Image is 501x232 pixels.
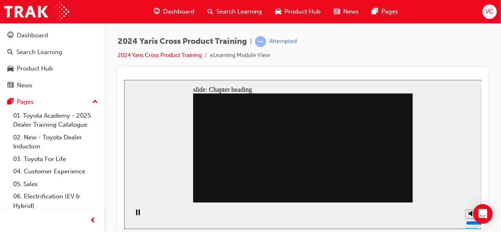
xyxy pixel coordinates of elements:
[483,5,497,19] button: VC
[337,123,353,149] div: misc controls
[17,64,53,73] div: Product Hub
[3,78,101,93] a: News
[216,7,262,16] span: Search Learning
[17,31,48,40] div: Dashboard
[341,130,354,139] button: Mute (Ctrl+Alt+M)
[118,52,202,59] a: 2024 Yaris Cross Product Training
[118,37,247,46] span: 2024 Yaris Cross Product Training
[328,3,366,20] a: news-iconNews
[3,28,101,43] a: Dashboard
[10,190,101,212] a: 06. Electrification (EV & Hybrid)
[485,7,494,16] span: VC
[382,7,399,16] span: Pages
[16,48,62,57] div: Search Learning
[7,82,14,89] span: news-icon
[7,98,14,106] span: pages-icon
[4,2,69,21] img: Trak
[344,7,359,16] span: News
[10,131,101,153] a: 02. New - Toyota Dealer Induction
[7,49,13,56] span: search-icon
[10,153,101,166] a: 03. Toyota For Life
[17,97,34,107] div: Pages
[276,7,282,17] span: car-icon
[90,216,96,226] span: prev-icon
[92,97,98,107] span: up-icon
[342,140,395,146] input: volume
[4,129,18,143] button: Pause (Ctrl+Alt+P)
[154,7,160,17] span: guage-icon
[473,204,493,224] div: Open Intercom Messenger
[210,51,270,60] li: eLearning Module View
[334,7,340,17] span: news-icon
[3,94,101,109] button: Pages
[250,37,252,46] span: |
[269,3,328,20] a: car-iconProduct Hub
[17,81,32,90] div: News
[4,123,18,149] div: playback controls
[7,32,14,39] span: guage-icon
[207,7,213,17] span: search-icon
[366,3,405,20] a: pages-iconPages
[7,65,14,73] span: car-icon
[3,61,101,76] a: Product Hub
[163,7,194,16] span: Dashboard
[10,109,101,131] a: 01. Toyota Academy - 2025 Dealer Training Catalogue
[3,45,101,60] a: Search Learning
[255,36,266,47] span: learningRecordVerb_ATTEMPT-icon
[285,7,321,16] span: Product Hub
[269,38,297,45] div: Attempted
[201,3,269,20] a: search-iconSearch Learning
[372,7,378,17] span: pages-icon
[10,178,101,191] a: 05. Sales
[147,3,201,20] a: guage-iconDashboard
[3,26,101,94] button: DashboardSearch LearningProduct HubNews
[10,165,101,178] a: 04. Customer Experience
